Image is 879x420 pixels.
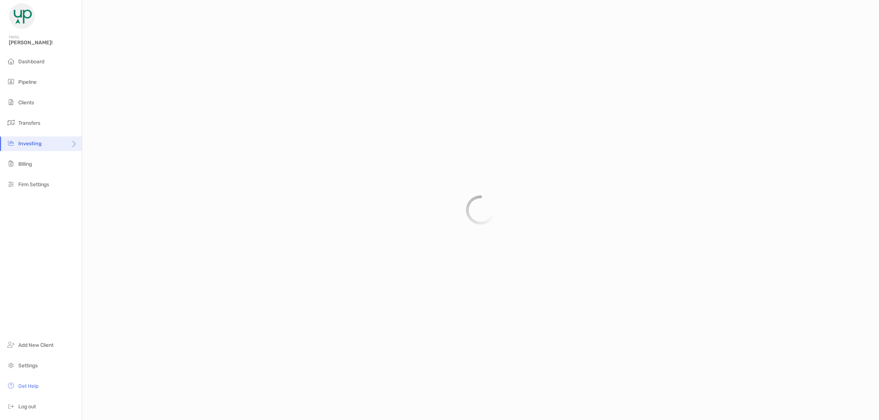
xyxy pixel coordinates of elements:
[18,181,49,188] span: Firm Settings
[7,77,15,86] img: pipeline icon
[7,139,15,147] img: investing icon
[7,402,15,410] img: logout icon
[9,40,77,46] span: [PERSON_NAME]!
[7,180,15,188] img: firm-settings icon
[18,140,42,147] span: Investing
[7,159,15,168] img: billing icon
[7,98,15,106] img: clients icon
[7,340,15,349] img: add_new_client icon
[9,3,35,29] img: Zoe Logo
[7,118,15,127] img: transfers icon
[18,161,32,167] span: Billing
[18,100,34,106] span: Clients
[18,363,38,369] span: Settings
[18,120,40,126] span: Transfers
[18,404,36,410] span: Log out
[7,57,15,65] img: dashboard icon
[18,79,37,85] span: Pipeline
[18,383,38,389] span: Get Help
[7,381,15,390] img: get-help icon
[7,361,15,370] img: settings icon
[18,342,53,348] span: Add New Client
[18,59,44,65] span: Dashboard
